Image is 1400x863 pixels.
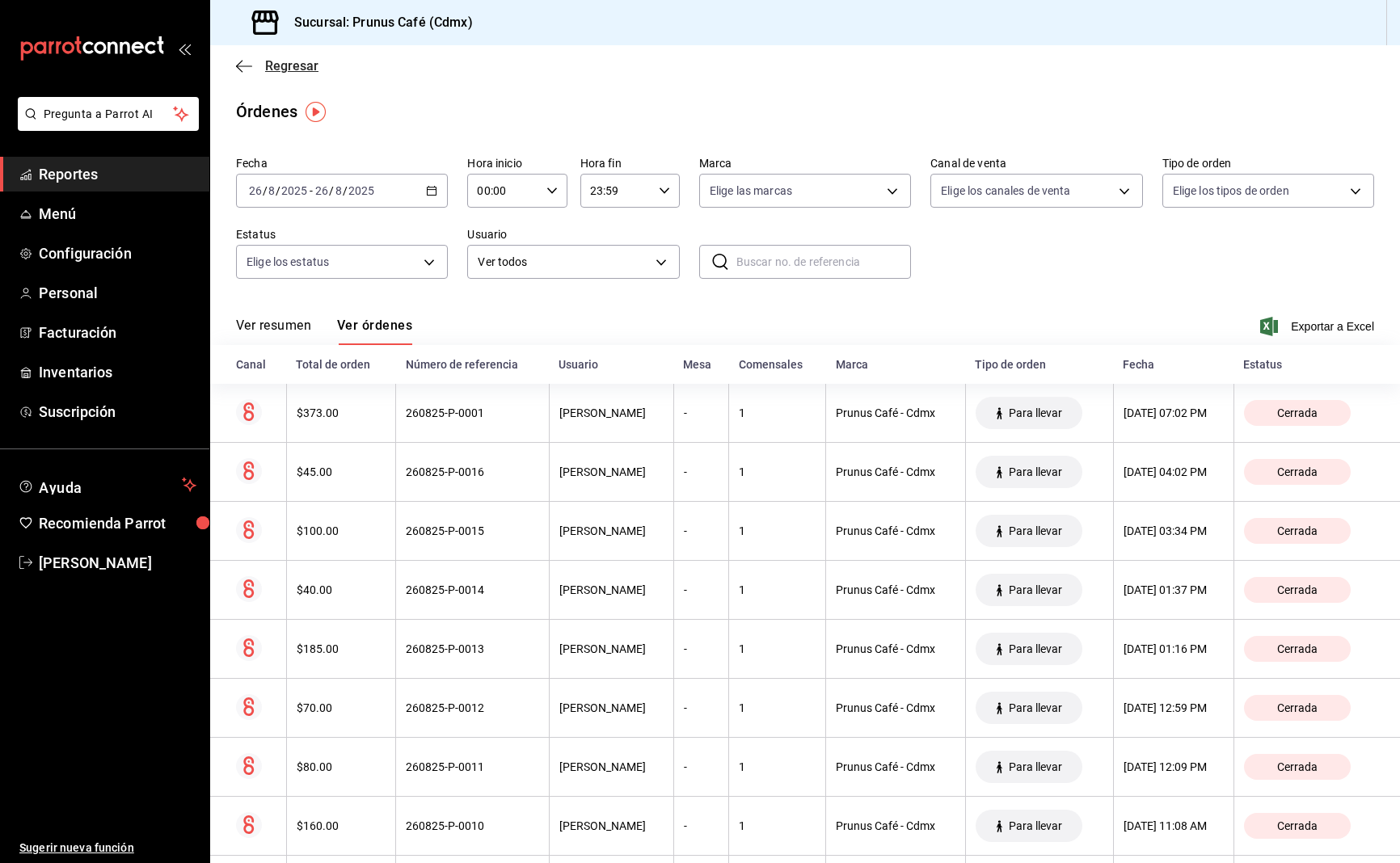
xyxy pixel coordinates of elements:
[310,184,313,197] span: -
[684,406,719,419] div: -
[836,760,955,773] div: Prunus Café - Cdmx
[236,318,412,345] div: navigation tabs
[684,465,719,478] div: -
[1124,406,1224,419] div: [DATE] 07:02 PM
[683,358,719,371] div: Mesa
[467,229,679,240] label: Usuario
[1002,524,1069,537] span: Para llevar
[684,642,719,655] div: -
[297,819,386,832] div: $160.00
[836,583,955,596] div: Prunus Café - Cdmx
[836,406,955,419] div: Prunus Café - Cdmx
[1124,760,1224,773] div: [DATE] 12:09 PM
[559,819,664,832] div: [PERSON_NAME]
[297,701,386,714] div: $70.00
[178,42,191,55] button: open_drawer_menu
[406,358,540,371] div: Número de referencia
[1002,642,1069,655] span: Para llevar
[836,465,955,478] div: Prunus Café - Cdmx
[1271,642,1324,655] span: Cerrada
[236,229,448,240] label: Estatus
[736,246,911,278] input: Buscar no. de referencia
[296,358,386,371] div: Total de orden
[39,282,196,304] span: Personal
[1002,583,1069,596] span: Para llevar
[478,254,649,271] span: Ver todos
[684,583,719,596] div: -
[406,642,539,655] div: 260825-P-0013
[236,58,318,74] button: Regresar
[467,158,567,169] label: Hora inicio
[1271,701,1324,714] span: Cerrada
[1263,317,1374,336] button: Exportar a Excel
[836,358,955,371] div: Marca
[559,701,664,714] div: [PERSON_NAME]
[1124,583,1224,596] div: [DATE] 01:37 PM
[559,583,664,596] div: [PERSON_NAME]
[684,819,719,832] div: -
[1002,406,1069,419] span: Para llevar
[1271,406,1324,419] span: Cerrada
[297,406,386,419] div: $373.00
[406,701,539,714] div: 260825-P-0012
[236,158,448,169] label: Fecha
[941,183,1070,199] span: Elige los canales de venta
[739,583,816,596] div: 1
[1002,701,1069,714] span: Para llevar
[236,318,311,345] button: Ver resumen
[247,254,329,270] span: Elige los estatus
[684,524,719,537] div: -
[39,475,175,495] span: Ayuda
[11,117,199,134] a: Pregunta a Parrot AI
[684,701,719,714] div: -
[276,184,280,197] span: /
[1271,819,1324,832] span: Cerrada
[1123,358,1224,371] div: Fecha
[739,465,816,478] div: 1
[281,13,473,32] h3: Sucursal: Prunus Café (Cdmx)
[1124,819,1224,832] div: [DATE] 11:08 AM
[314,184,329,197] input: --
[406,524,539,537] div: 260825-P-0015
[39,242,196,264] span: Configuración
[39,203,196,225] span: Menú
[265,58,318,74] span: Regresar
[1271,760,1324,773] span: Cerrada
[1124,465,1224,478] div: [DATE] 04:02 PM
[1002,465,1069,478] span: Para llevar
[739,406,816,419] div: 1
[1243,358,1374,371] div: Estatus
[699,158,911,169] label: Marca
[348,184,375,197] input: ----
[329,184,334,197] span: /
[343,184,348,197] span: /
[39,361,196,383] span: Inventarios
[19,840,196,857] span: Sugerir nueva función
[559,760,664,773] div: [PERSON_NAME]
[297,524,386,537] div: $100.00
[1002,819,1069,832] span: Para llevar
[1271,524,1324,537] span: Cerrada
[739,760,816,773] div: 1
[406,760,539,773] div: 260825-P-0011
[406,583,539,596] div: 260825-P-0014
[836,819,955,832] div: Prunus Café - Cdmx
[739,524,816,537] div: 1
[739,701,816,714] div: 1
[268,184,276,197] input: --
[18,97,199,131] button: Pregunta a Parrot AI
[739,642,816,655] div: 1
[739,358,816,371] div: Comensales
[1271,465,1324,478] span: Cerrada
[297,760,386,773] div: $80.00
[836,642,955,655] div: Prunus Café - Cdmx
[684,760,719,773] div: -
[406,465,539,478] div: 260825-P-0016
[710,183,792,199] span: Elige las marcas
[559,465,664,478] div: [PERSON_NAME]
[263,184,268,197] span: /
[1271,583,1324,596] span: Cerrada
[836,701,955,714] div: Prunus Café - Cdmx
[39,512,196,534] span: Recomienda Parrot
